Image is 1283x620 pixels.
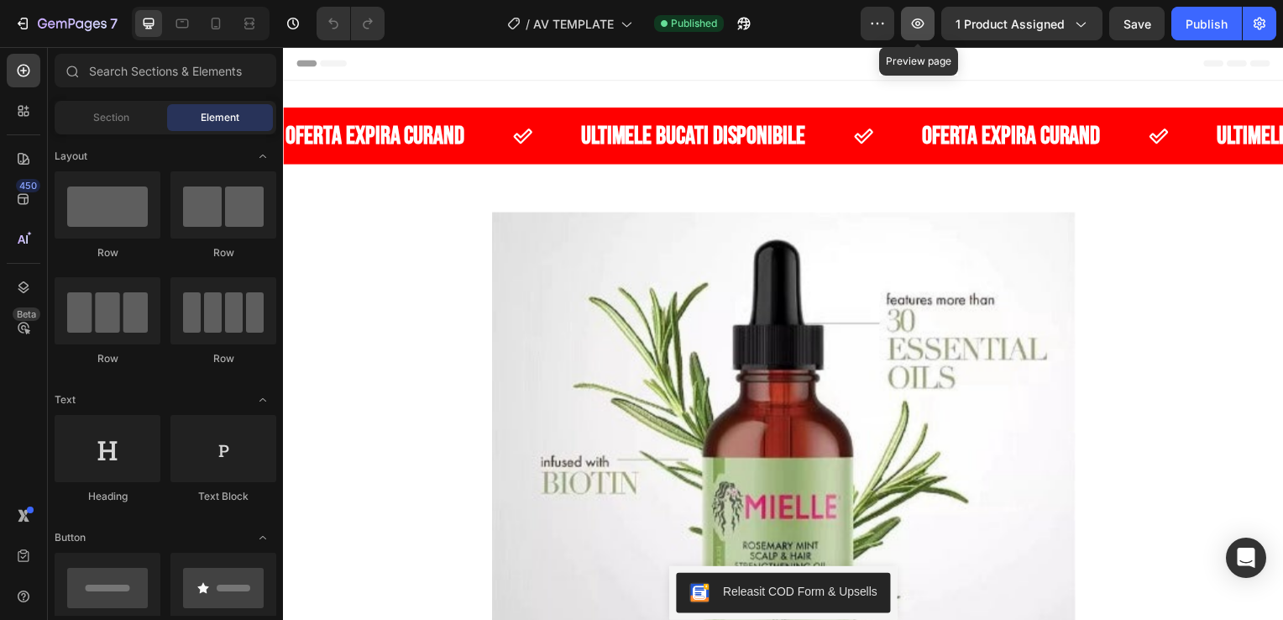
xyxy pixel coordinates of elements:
[1171,7,1242,40] button: Publish
[7,7,125,40] button: 7
[249,143,276,170] span: Toggle open
[300,80,526,100] p: ULTIMELE BUCATI DISPONIBILE
[533,15,614,33] span: AV TEMPLATE
[3,80,182,100] p: OFERTA EXPIRA CURAND
[643,80,823,100] p: OFERTA EXPIRA CURAND
[201,110,239,125] span: Element
[956,15,1065,33] span: 1 product assigned
[409,540,429,560] img: CKKYs5695_ICEAE=.webp
[249,386,276,413] span: Toggle open
[526,15,530,33] span: /
[1186,15,1228,33] div: Publish
[443,540,598,558] div: Releasit COD Form & Upsells
[110,13,118,34] p: 7
[1109,7,1165,40] button: Save
[55,530,86,545] span: Button
[671,16,717,31] span: Published
[55,149,87,164] span: Layout
[1123,17,1151,31] span: Save
[940,80,1166,100] p: ULTIMELE BUCATI DISPONIBILE
[317,7,385,40] div: Undo/Redo
[55,392,76,407] span: Text
[55,245,160,260] div: Row
[55,489,160,504] div: Heading
[16,179,40,192] div: 450
[170,489,276,504] div: Text Block
[283,47,1283,620] iframe: Design area
[93,110,129,125] span: Section
[1226,538,1266,578] div: Open Intercom Messenger
[13,307,40,321] div: Beta
[395,530,611,570] button: Releasit COD Form & Upsells
[55,351,160,366] div: Row
[170,245,276,260] div: Row
[249,524,276,551] span: Toggle open
[941,7,1102,40] button: 1 product assigned
[55,54,276,87] input: Search Sections & Elements
[170,351,276,366] div: Row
